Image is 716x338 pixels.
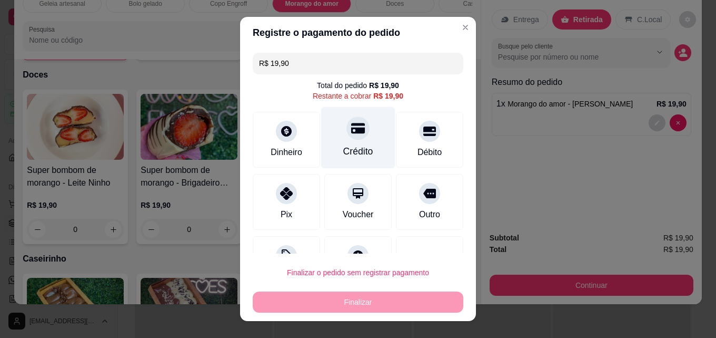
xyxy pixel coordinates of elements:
[281,208,292,221] div: Pix
[313,91,403,101] div: Restante a cobrar
[369,80,399,91] div: R$ 19,90
[253,262,463,283] button: Finalizar o pedido sem registrar pagamento
[343,208,374,221] div: Voucher
[271,146,302,159] div: Dinheiro
[419,208,440,221] div: Outro
[317,80,399,91] div: Total do pedido
[343,144,373,158] div: Crédito
[259,53,457,74] input: Ex.: hambúrguer de cordeiro
[373,91,403,101] div: R$ 19,90
[457,19,474,36] button: Close
[417,146,442,159] div: Débito
[240,17,476,49] header: Registre o pagamento do pedido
